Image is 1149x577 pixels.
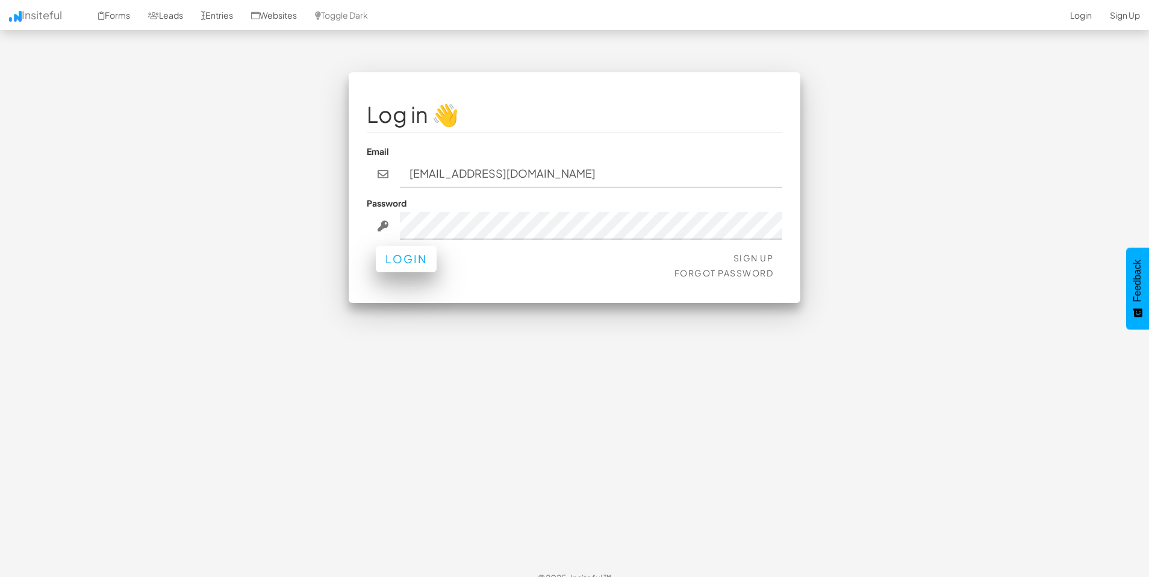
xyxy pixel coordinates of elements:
[367,102,782,126] h1: Log in 👋
[733,252,774,263] a: Sign Up
[1126,248,1149,329] button: Feedback - Show survey
[400,160,783,188] input: john@doe.com
[367,197,406,209] label: Password
[367,145,389,157] label: Email
[9,11,22,22] img: icon.png
[376,246,437,272] button: Login
[1132,260,1143,302] span: Feedback
[674,267,774,278] a: Forgot Password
